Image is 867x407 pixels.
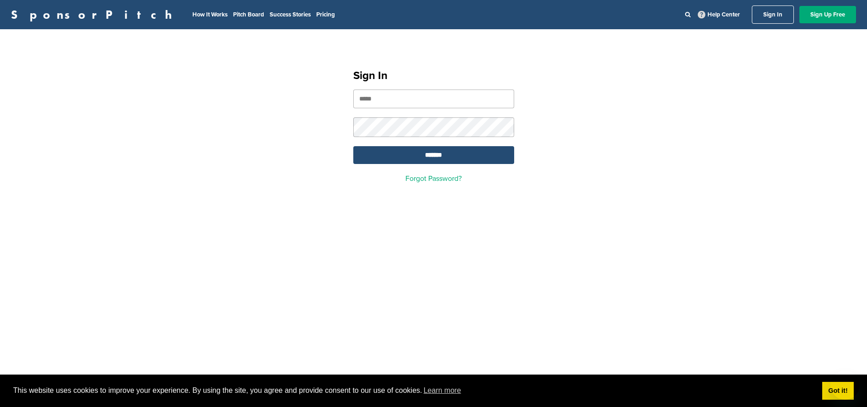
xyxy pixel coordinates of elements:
[822,382,854,400] a: dismiss cookie message
[752,5,794,24] a: Sign In
[353,68,514,84] h1: Sign In
[696,9,742,20] a: Help Center
[405,174,462,183] a: Forgot Password?
[11,9,178,21] a: SponsorPitch
[316,11,335,18] a: Pricing
[799,6,856,23] a: Sign Up Free
[13,384,815,397] span: This website uses cookies to improve your experience. By using the site, you agree and provide co...
[192,11,228,18] a: How It Works
[422,384,463,397] a: learn more about cookies
[233,11,264,18] a: Pitch Board
[830,370,860,400] iframe: Button to launch messaging window
[270,11,311,18] a: Success Stories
